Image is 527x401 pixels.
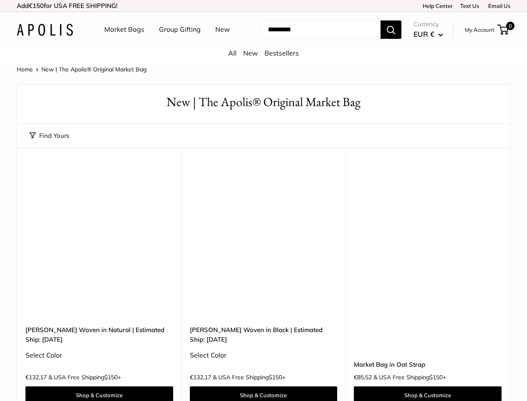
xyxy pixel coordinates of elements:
a: My Account [465,25,494,35]
a: All [228,49,237,57]
a: New [215,23,230,36]
span: $150 [269,373,282,381]
a: Email Us [485,3,510,9]
input: Search... [261,20,381,39]
nav: Breadcrumb [17,64,146,75]
a: Mercado Woven in Black | Estimated Ship: Oct. 19thMercado Woven in Black | Estimated Ship: Oct. 19th [190,169,338,317]
span: Currency [414,18,443,30]
a: Bestsellers [265,49,299,57]
button: Search [381,20,401,39]
a: 0 [498,25,509,35]
a: Market Bags [104,23,144,36]
span: 0 [506,22,514,30]
span: New | The Apolis® Original Market Bag [41,66,146,73]
span: & USA Free Shipping + [373,374,446,380]
span: $150 [104,373,118,381]
a: Home [17,66,33,73]
a: Mercado Woven in Natural | Estimated Ship: Oct. 19thMercado Woven in Natural | Estimated Ship: Oc... [25,169,173,317]
div: Select Color [25,349,173,362]
a: [PERSON_NAME] Woven in Natural | Estimated Ship: [DATE] [25,325,173,345]
span: & USA Free Shipping + [48,374,121,380]
span: €150 [29,2,44,10]
span: €132,17 [190,374,211,380]
a: Market Bag in Oat StrapMarket Bag in Oat Strap [354,169,502,317]
span: & USA Free Shipping + [213,374,285,380]
span: €132,17 [25,374,47,380]
span: €85,52 [354,374,372,380]
a: Group Gifting [159,23,201,36]
button: Find Yours [30,130,69,142]
span: EUR € [414,30,434,38]
h1: New | The Apolis® Original Market Bag [30,93,497,111]
img: Apolis [17,24,73,36]
a: [PERSON_NAME] Woven in Black | Estimated Ship: [DATE] [190,325,338,345]
span: $150 [429,373,443,381]
a: Help Center [420,3,453,9]
a: New [243,49,258,57]
a: Market Bag in Oat Strap [354,360,502,369]
div: Select Color [190,349,338,362]
a: Text Us [460,3,479,9]
button: EUR € [414,28,443,41]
